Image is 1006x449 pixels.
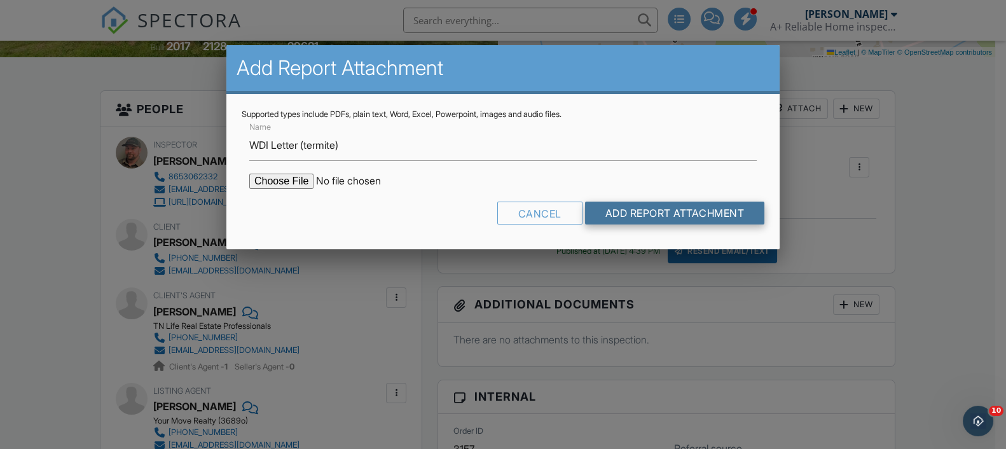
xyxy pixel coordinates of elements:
iframe: Intercom live chat [963,406,993,436]
input: Add Report Attachment [585,202,765,224]
h2: Add Report Attachment [237,55,769,81]
span: 10 [989,406,1003,416]
div: Supported types include PDFs, plain text, Word, Excel, Powerpoint, images and audio files. [242,109,764,120]
div: Cancel [497,202,582,224]
label: Name [249,121,271,133]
